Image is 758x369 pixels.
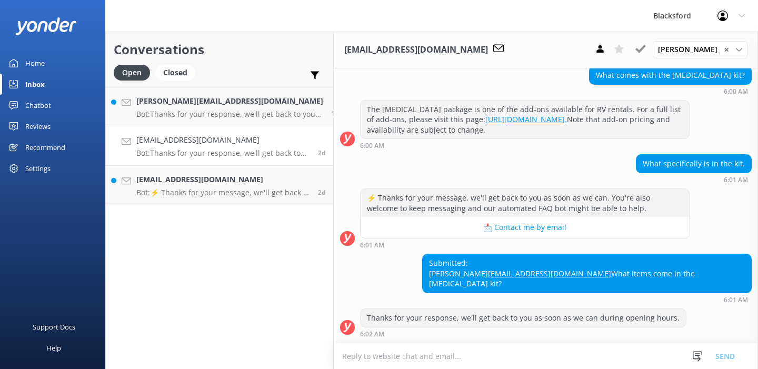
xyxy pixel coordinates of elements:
[331,109,338,118] span: 05:24pm 09-Aug-2025 (UTC -06:00) America/Chihuahua
[136,109,323,119] p: Bot: Thanks for your response, we'll get back to you as soon as we can during opening hours.
[106,87,333,126] a: [PERSON_NAME][EMAIL_ADDRESS][DOMAIN_NAME]Bot:Thanks for your response, we'll get back to you as s...
[155,65,195,81] div: Closed
[422,296,752,303] div: 06:01am 09-Aug-2025 (UTC -06:00) America/Chihuahua
[360,241,690,248] div: 06:01am 09-Aug-2025 (UTC -06:00) America/Chihuahua
[360,242,384,248] strong: 6:01 AM
[361,217,689,238] button: 📩 Contact me by email
[318,148,325,157] span: 06:01am 09-Aug-2025 (UTC -06:00) America/Chihuahua
[25,74,45,95] div: Inbox
[136,174,310,185] h4: [EMAIL_ADDRESS][DOMAIN_NAME]
[25,158,51,179] div: Settings
[724,88,748,95] strong: 6:00 AM
[589,87,752,95] div: 06:00am 09-Aug-2025 (UTC -06:00) America/Chihuahua
[724,177,748,183] strong: 6:01 AM
[636,176,752,183] div: 06:01am 09-Aug-2025 (UTC -06:00) America/Chihuahua
[361,101,689,139] div: The [MEDICAL_DATA] package is one of the add-ons available for RV rentals. For a full list of add...
[653,41,747,58] div: Assign User
[590,66,751,84] div: What comes with the [MEDICAL_DATA] kit?
[114,66,155,78] a: Open
[488,268,611,278] a: [EMAIL_ADDRESS][DOMAIN_NAME]
[136,134,310,146] h4: [EMAIL_ADDRESS][DOMAIN_NAME]
[25,137,65,158] div: Recommend
[360,331,384,337] strong: 6:02 AM
[25,53,45,74] div: Home
[344,43,488,57] h3: [EMAIL_ADDRESS][DOMAIN_NAME]
[114,65,150,81] div: Open
[114,39,325,59] h2: Conversations
[136,148,310,158] p: Bot: Thanks for your response, we'll get back to you as soon as we can during opening hours.
[658,44,724,55] span: [PERSON_NAME]
[485,114,567,124] a: [URL][DOMAIN_NAME].
[361,309,686,327] div: Thanks for your response, we'll get back to you as soon as we can during opening hours.
[360,142,690,149] div: 06:00am 09-Aug-2025 (UTC -06:00) America/Chihuahua
[25,116,51,137] div: Reviews
[136,188,310,197] p: Bot: ⚡ Thanks for your message, we'll get back to you as soon as we can. You're also welcome to k...
[360,330,686,337] div: 06:02am 09-Aug-2025 (UTC -06:00) America/Chihuahua
[16,17,76,35] img: yonder-white-logo.png
[724,297,748,303] strong: 6:01 AM
[136,95,323,107] h4: [PERSON_NAME][EMAIL_ADDRESS][DOMAIN_NAME]
[724,45,729,55] span: ✕
[423,254,751,293] div: Submitted: [PERSON_NAME] What items come in the [MEDICAL_DATA] kit?
[46,337,61,358] div: Help
[318,188,325,197] span: 07:46pm 08-Aug-2025 (UTC -06:00) America/Chihuahua
[636,155,751,173] div: What specifically is in the kit.
[361,189,689,217] div: ⚡ Thanks for your message, we'll get back to you as soon as we can. You're also welcome to keep m...
[360,143,384,149] strong: 6:00 AM
[25,95,51,116] div: Chatbot
[106,126,333,166] a: [EMAIL_ADDRESS][DOMAIN_NAME]Bot:Thanks for your response, we'll get back to you as soon as we can...
[106,166,333,205] a: [EMAIL_ADDRESS][DOMAIN_NAME]Bot:⚡ Thanks for your message, we'll get back to you as soon as we ca...
[155,66,201,78] a: Closed
[33,316,75,337] div: Support Docs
